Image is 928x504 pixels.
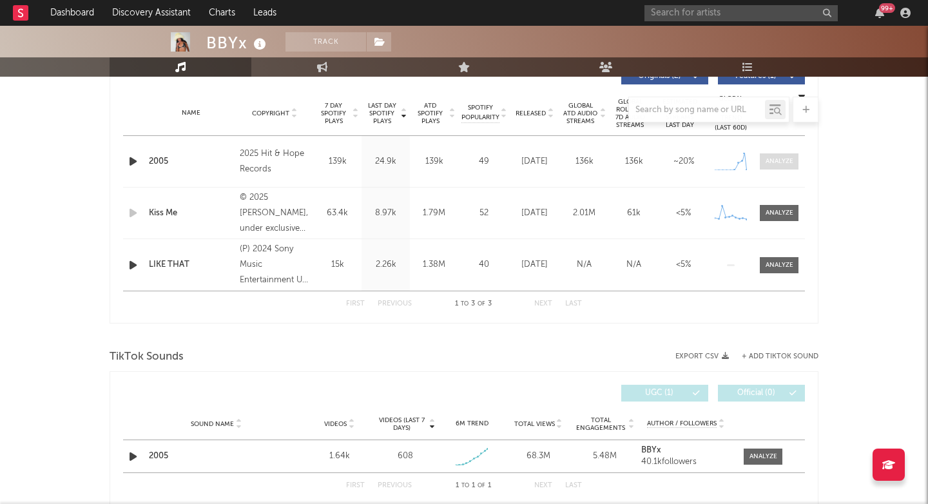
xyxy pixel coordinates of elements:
div: 52 [461,207,507,220]
div: 63.4k [316,207,358,220]
div: <5% [662,207,705,220]
button: Previous [378,482,412,489]
span: Total Views [514,420,555,428]
div: 24.9k [365,155,407,168]
div: Global Streaming Trend (Last 60D) [711,94,750,133]
span: UGC ( 1 ) [630,389,689,397]
div: 8.97k [365,207,407,220]
div: 40 [461,258,507,271]
div: [DATE] [513,207,556,220]
button: Last [565,482,582,489]
div: 1 1 1 [438,478,508,494]
div: 49 [461,155,507,168]
div: [DATE] [513,258,556,271]
button: Last [565,300,582,307]
button: Export CSV [675,353,729,360]
button: UGC(1) [621,385,708,402]
span: Author / Followers [647,420,717,428]
div: 1 3 3 [438,296,508,312]
div: 2.01M [563,207,606,220]
span: of [478,301,485,307]
button: Previous [378,300,412,307]
div: © 2025 [PERSON_NAME], under exclusive license to Universal Music GmbH [240,190,310,237]
a: Kiss Me [149,207,233,220]
div: 1.38M [413,258,455,271]
span: Videos [324,420,347,428]
div: N/A [612,258,655,271]
button: + Add TikTok Sound [729,353,818,360]
div: (P) 2024 Sony Music Entertainment UK Limited [240,242,310,288]
input: Search by song name or URL [629,105,765,115]
div: 68.3M [508,450,568,463]
div: 40.1k followers [641,458,731,467]
button: First [346,482,365,489]
button: + Add TikTok Sound [742,353,818,360]
button: Official(0) [718,385,805,402]
a: 2005 [149,155,233,168]
div: 99 + [879,3,895,13]
div: [DATE] [513,155,556,168]
button: Next [534,300,552,307]
strong: BBYx [641,446,661,454]
div: BBYx [206,32,269,53]
div: 136k [563,155,606,168]
button: First [346,300,365,307]
div: 136k [612,155,655,168]
a: BBYx [641,446,731,455]
div: 2025 Hit & Hope Records [240,146,310,177]
span: Videos (last 7 days) [376,416,428,432]
div: N/A [563,258,606,271]
div: 6M Trend [442,419,502,429]
div: ~ 20 % [662,155,705,168]
span: to [461,483,469,489]
span: Official ( 0 ) [726,389,786,397]
div: 1.79M [413,207,455,220]
button: Track [285,32,366,52]
div: 2.26k [365,258,407,271]
a: 2005 [149,450,284,463]
span: to [461,301,469,307]
div: 15k [316,258,358,271]
input: Search for artists [644,5,838,21]
span: Total Engagements [575,416,627,432]
div: 5.48M [575,450,635,463]
span: of [478,483,485,489]
button: Next [534,482,552,489]
div: 61k [612,207,655,220]
div: 1.64k [309,450,369,463]
a: LIKE THAT [149,258,233,271]
div: 139k [316,155,358,168]
div: 139k [413,155,455,168]
div: <5% [662,258,705,271]
span: Sound Name [191,420,234,428]
div: 608 [398,450,413,463]
button: 99+ [875,8,884,18]
span: TikTok Sounds [110,349,184,365]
